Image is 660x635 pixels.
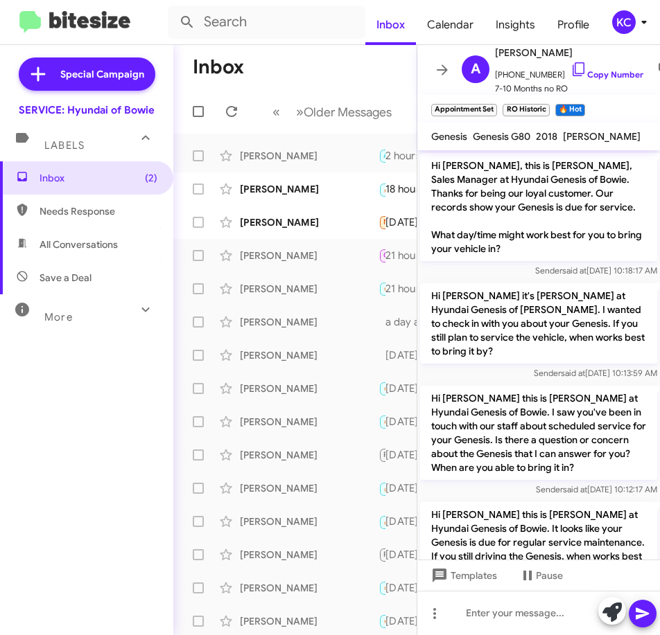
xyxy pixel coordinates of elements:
[420,153,657,261] p: Hi [PERSON_NAME], this is [PERSON_NAME], Sales Manager at Hyundai Genesis of Bowie. Thanks for be...
[563,130,641,143] span: [PERSON_NAME]
[383,518,407,527] span: 🔥 Hot
[383,284,407,293] span: 🔥 Hot
[296,103,304,120] span: »
[495,82,643,96] span: 7-10 Months no RO
[383,550,424,559] span: RO Historic
[44,311,73,323] span: More
[385,448,430,462] div: [DATE]
[379,315,385,329] div: These reminders are for general maintenance, oil change and/or tire rotation
[600,10,645,34] button: KC
[555,104,585,116] small: 🔥 Hot
[536,563,563,588] span: Pause
[264,98,288,126] button: Previous
[473,130,530,143] span: Genesis G80
[428,563,497,588] span: Templates
[534,368,657,378] span: Sender [DATE] 10:13:59 AM
[240,149,379,163] div: [PERSON_NAME]
[571,69,643,80] a: Copy Number
[379,546,385,562] div: Great! You are all set, we look forward to seeing you on the 18th :)
[379,180,385,197] div: My call has been rerouted to the Jeep dealership saying that Hyundai has an overflow of calls. I ...
[385,515,430,528] div: [DATE]
[535,265,657,276] span: Sender [DATE] 10:18:17 AM
[383,217,442,226] span: Needs Response
[508,563,574,588] button: Pause
[385,614,430,628] div: [DATE]
[383,616,407,625] span: 🔥 Hot
[240,249,379,262] div: [PERSON_NAME]
[40,171,157,185] span: Inbox
[19,103,155,117] div: SERVICE: Hyundai of Bowie
[416,5,485,45] a: Calendar
[431,130,467,143] span: Genesis
[431,104,497,116] small: Appointment Set
[383,450,424,459] span: RO Historic
[304,105,392,120] span: Older Messages
[495,61,643,82] span: [PHONE_NUMBER]
[385,481,430,495] div: [DATE]
[240,614,379,628] div: [PERSON_NAME]
[379,613,385,629] div: I have forwarded this over to our service team, someone should be reaching out
[240,481,379,495] div: [PERSON_NAME]
[561,368,585,378] span: said at
[379,580,385,596] div: Thank you
[240,182,379,196] div: [PERSON_NAME]
[379,348,385,362] div: Ok not a problem! Please disregard the message
[385,249,458,262] div: 21 hours ago
[379,247,385,263] div: May need a tire rotation if it is time. Also would like to inquire about the Paint Protection I p...
[240,581,379,595] div: [PERSON_NAME]
[240,282,379,296] div: [PERSON_NAME]
[385,415,430,429] div: [DATE]
[288,98,400,126] button: Next
[471,58,480,80] span: A
[40,271,92,285] span: Save a Deal
[485,5,546,45] span: Insights
[385,348,430,362] div: [DATE]
[193,56,244,78] h1: Inbox
[383,251,419,260] span: Call Them
[379,380,385,396] div: I forwarded this to the service advisors, someone should be reaching out
[240,315,379,329] div: [PERSON_NAME]
[385,149,453,163] div: 2 hours ago
[365,5,416,45] span: Inbox
[385,315,444,329] div: a day ago
[44,139,85,152] span: Labels
[385,382,430,395] div: [DATE]
[240,548,379,562] div: [PERSON_NAME]
[383,417,407,426] span: 🔥 Hot
[546,5,600,45] a: Profile
[379,512,385,530] div: Inbound Call
[563,484,587,494] span: said at
[240,448,379,462] div: [PERSON_NAME]
[240,515,379,528] div: [PERSON_NAME]
[385,282,458,296] div: 21 hours ago
[420,283,657,364] p: Hi [PERSON_NAME] it's [PERSON_NAME] at Hyundai Genesis of [PERSON_NAME]. I wanted to check in wit...
[265,98,400,126] nav: Page navigation example
[383,384,407,393] span: 🔥 Hot
[383,186,407,195] span: 🔥 Hot
[612,10,636,34] div: KC
[385,215,430,229] div: [DATE]
[240,348,379,362] div: [PERSON_NAME]
[385,548,430,562] div: [DATE]
[383,485,407,494] span: 🔥 Hot
[60,67,144,81] span: Special Campaign
[168,6,365,39] input: Search
[379,479,385,497] div: Inbound Call
[379,447,385,463] div: I'm sorry [PERSON_NAME] is my advisor and I am not due for an oil change until next month.
[240,415,379,429] div: [PERSON_NAME]
[40,204,157,218] span: Needs Response
[383,151,444,160] span: Appointment Set
[240,382,379,395] div: [PERSON_NAME]
[19,57,155,91] a: Special Campaign
[40,238,118,251] span: All Conversations
[272,103,280,120] span: «
[536,484,657,494] span: Sender [DATE] 10:12:17 AM
[536,130,557,143] span: 2018
[420,502,657,582] p: Hi [PERSON_NAME] this is [PERSON_NAME] at Hyundai Genesis of Bowie. It looks like your Genesis is...
[385,581,430,595] div: [DATE]
[145,171,157,185] span: (2)
[379,214,385,230] div: Hi [PERSON_NAME]. I live an hour and a half away and am having trouble finding a day to drive up....
[379,280,385,296] div: my pleasure
[240,215,379,229] div: [PERSON_NAME]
